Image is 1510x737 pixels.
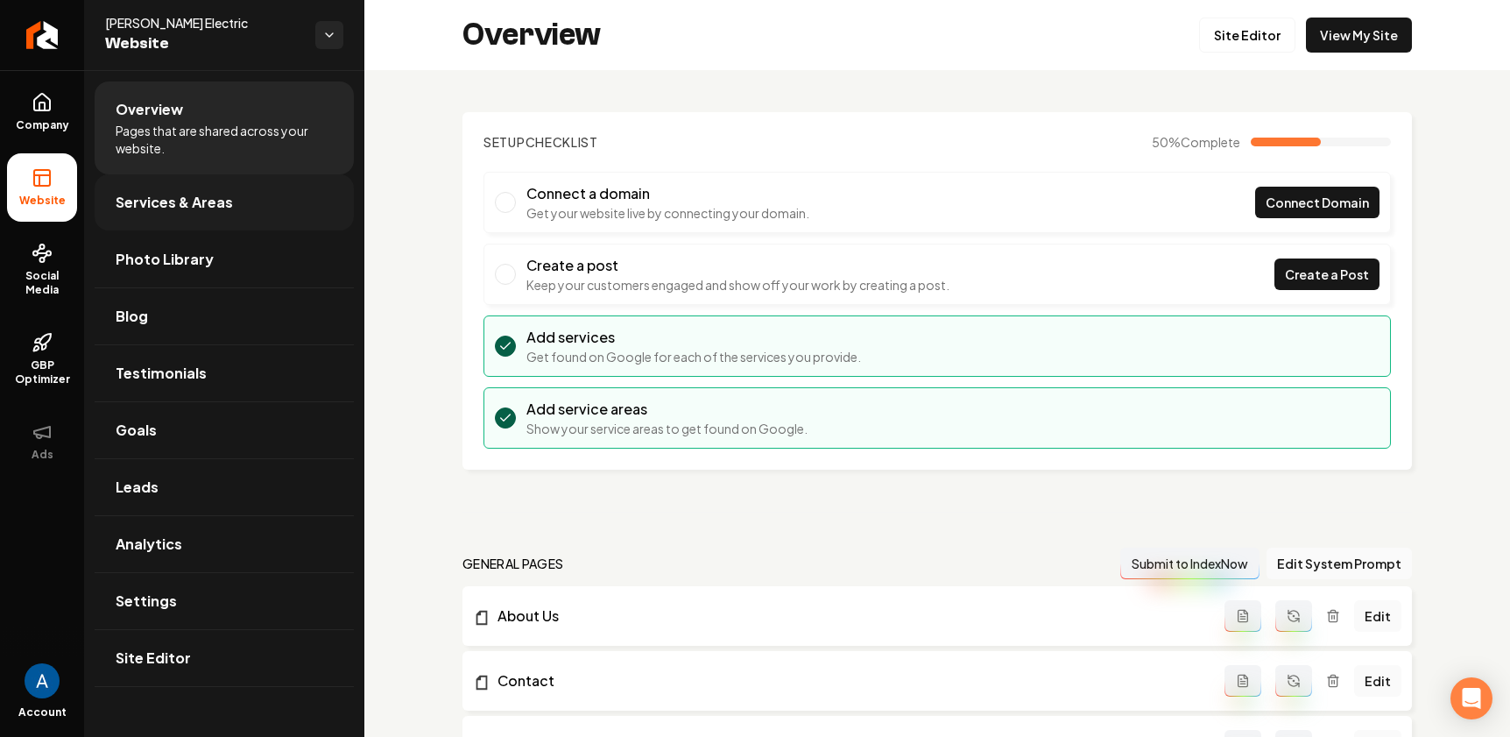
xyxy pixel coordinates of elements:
p: Get found on Google for each of the services you provide. [526,348,861,365]
span: Website [105,32,301,56]
a: Services & Areas [95,174,354,230]
span: Complete [1181,134,1240,150]
a: Testimonials [95,345,354,401]
span: Pages that are shared across your website. [116,122,333,157]
span: Photo Library [116,249,214,270]
span: Overview [116,99,183,120]
button: Add admin page prompt [1224,600,1261,632]
span: Testimonials [116,363,207,384]
h3: Connect a domain [526,183,809,204]
button: Submit to IndexNow [1120,548,1260,579]
a: Settings [95,573,354,629]
h3: Add service areas [526,399,808,420]
h2: Overview [462,18,601,53]
h3: Add services [526,327,861,348]
span: Social Media [7,269,77,297]
div: Open Intercom Messenger [1450,677,1492,719]
span: Services & Areas [116,192,233,213]
span: Blog [116,306,148,327]
h2: general pages [462,555,564,572]
a: Leads [95,459,354,515]
p: Show your service areas to get found on Google. [526,420,808,437]
a: Analytics [95,516,354,572]
span: Leads [116,477,159,498]
span: [PERSON_NAME] Electric [105,14,301,32]
button: Edit System Prompt [1267,548,1412,579]
a: Connect Domain [1255,187,1379,218]
span: GBP Optimizer [7,358,77,386]
a: Blog [95,288,354,344]
a: Contact [473,670,1224,691]
h3: Create a post [526,255,949,276]
img: Rebolt Logo [26,21,59,49]
a: Site Editor [1199,18,1295,53]
span: Site Editor [116,648,191,669]
a: Social Media [7,229,77,311]
a: View My Site [1306,18,1412,53]
a: Goals [95,402,354,458]
a: Company [7,78,77,146]
span: Website [12,194,73,208]
span: Settings [116,591,177,612]
button: Open user button [25,663,60,698]
button: Ads [7,407,77,476]
a: Edit [1354,665,1401,697]
span: Analytics [116,534,182,555]
p: Keep your customers engaged and show off your work by creating a post. [526,276,949,294]
a: GBP Optimizer [7,318,77,400]
img: Andrew Magana [25,663,60,698]
span: Create a Post [1285,266,1369,284]
a: Site Editor [95,630,354,686]
h2: Checklist [483,133,598,151]
span: Company [9,118,76,132]
a: Edit [1354,600,1401,632]
span: 50 % [1152,133,1240,151]
a: Create a Post [1274,259,1379,290]
span: Ads [25,448,60,462]
span: Goals [116,420,157,441]
span: Account [18,705,67,719]
a: Photo Library [95,231,354,287]
a: About Us [473,606,1224,627]
button: Add admin page prompt [1224,665,1261,697]
p: Get your website live by connecting your domain. [526,204,809,222]
span: Connect Domain [1266,194,1369,212]
span: Setup [483,134,526,150]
